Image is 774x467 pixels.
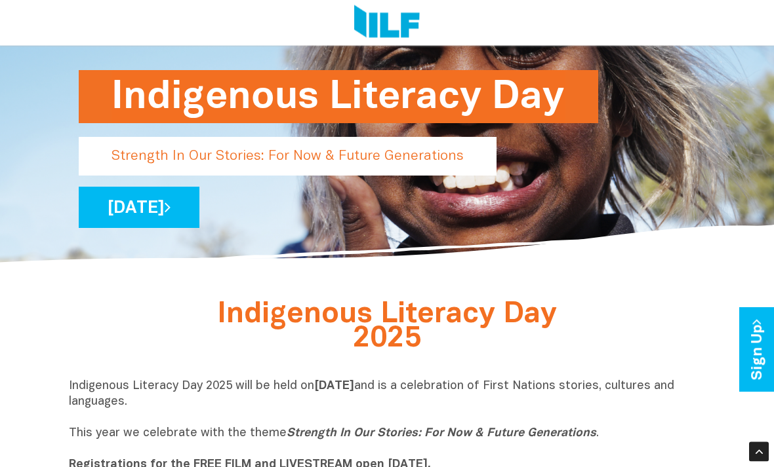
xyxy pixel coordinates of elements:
[354,5,419,41] img: Logo
[749,442,769,462] div: Scroll Back to Top
[217,302,557,353] span: Indigenous Literacy Day 2025
[112,71,565,124] h1: Indigenous Literacy Day
[79,187,199,229] a: [DATE]
[314,381,354,392] b: [DATE]
[287,428,596,439] i: Strength In Our Stories: For Now & Future Generations
[79,138,497,176] p: Strength In Our Stories: For Now & Future Generations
